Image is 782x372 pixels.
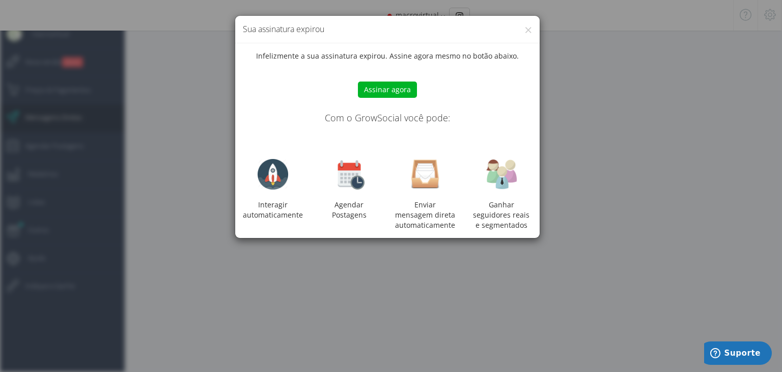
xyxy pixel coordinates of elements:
[243,23,532,35] h4: Sua assinatura expirou
[311,159,387,220] div: Agendar Postagens
[410,159,440,190] img: inbox.png
[334,159,365,190] img: calendar-clock-128.png
[704,341,772,367] iframe: Abre um widget para que você possa encontrar mais informações
[387,159,464,230] div: Enviar mensagem direta automaticamente
[486,159,517,190] img: users.png
[463,200,540,230] div: Ganhar seguidores reais e segmentados
[358,82,417,98] button: Assinar agora
[235,159,312,220] div: Interagir automaticamente
[258,159,288,190] img: rocket-128.png
[235,51,540,230] div: Infelizmente a sua assinatura expirou. Assine agora mesmo no botão abaixo.
[243,113,532,123] h4: Com o GrowSocial você pode:
[524,23,532,37] button: ×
